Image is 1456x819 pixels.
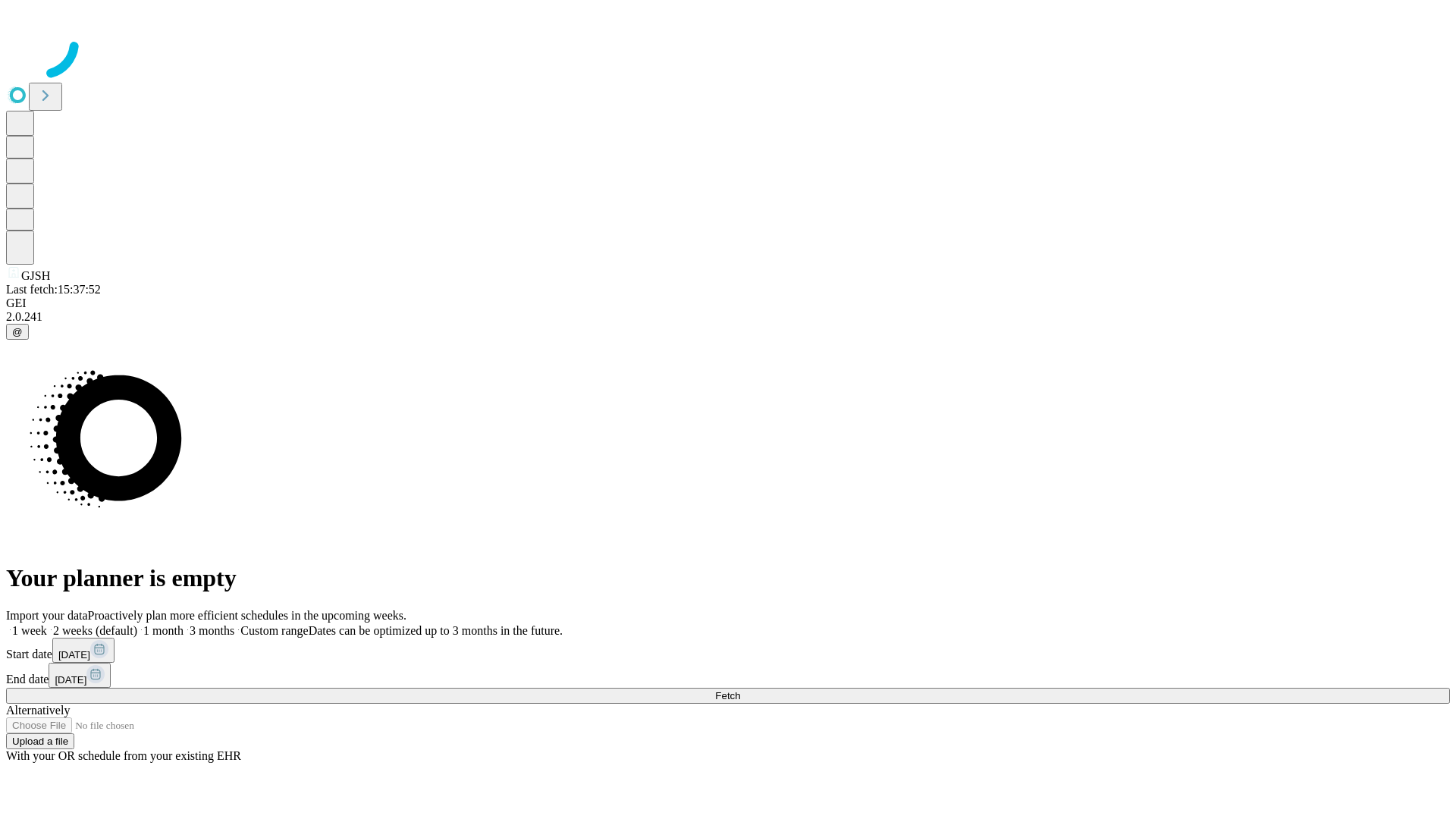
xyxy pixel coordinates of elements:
[12,624,47,637] span: 1 week
[6,297,1450,310] div: GEI
[88,609,406,622] span: Proactively plan more efficient schedules in the upcoming weeks.
[6,688,1450,704] button: Fetch
[12,326,23,337] span: @
[6,749,241,762] span: With your OR schedule from your existing EHR
[309,624,563,637] span: Dates can be optimized up to 3 months in the future.
[715,690,740,701] span: Fetch
[53,624,137,637] span: 2 weeks (default)
[21,269,50,282] span: GJSH
[240,624,308,637] span: Custom range
[6,733,74,749] button: Upload a file
[6,704,70,717] span: Alternatively
[6,564,1450,592] h1: Your planner is empty
[6,638,1450,663] div: Start date
[190,624,234,637] span: 3 months
[143,624,184,637] span: 1 month
[6,609,88,622] span: Import your data
[6,324,29,340] button: @
[58,649,90,661] span: [DATE]
[49,663,111,688] button: [DATE]
[55,674,86,686] span: [DATE]
[6,663,1450,688] div: End date
[6,283,101,296] span: Last fetch: 15:37:52
[6,310,1450,324] div: 2.0.241
[52,638,115,663] button: [DATE]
